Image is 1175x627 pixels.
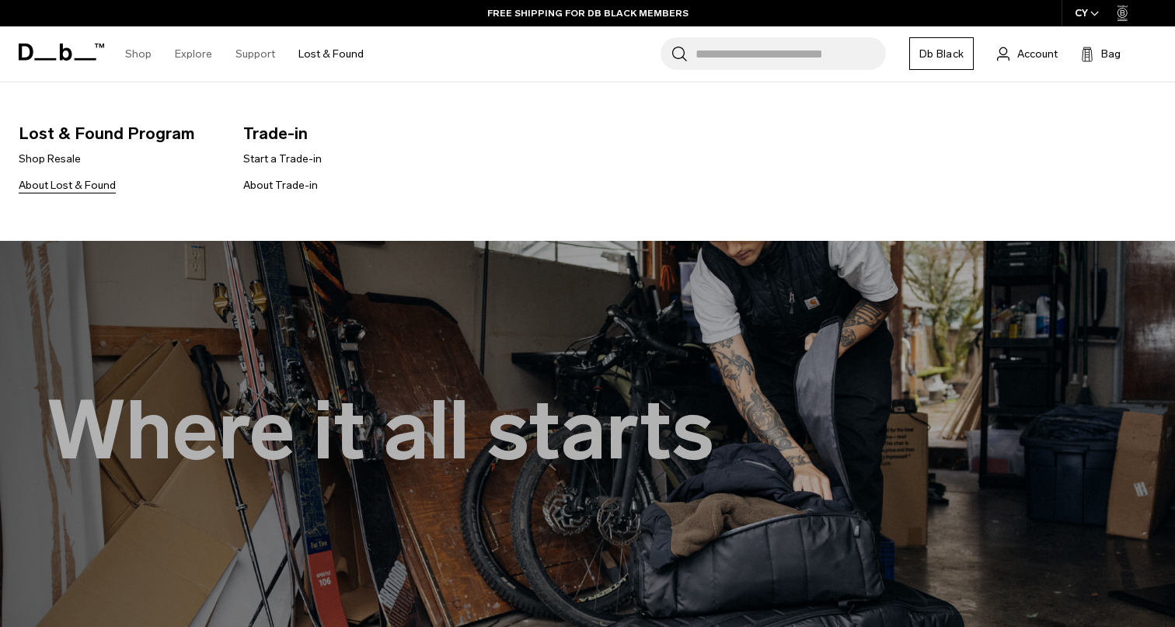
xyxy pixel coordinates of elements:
a: Support [235,26,275,82]
a: About Trade-in [243,177,318,193]
a: Account [997,44,1058,63]
span: Lost & Found Program [19,121,218,146]
span: Account [1017,46,1058,62]
span: Bag [1101,46,1121,62]
a: Db Black [909,37,974,70]
a: FREE SHIPPING FOR DB BLACK MEMBERS [487,6,689,20]
span: Trade-in [243,121,443,146]
a: Explore [175,26,212,82]
a: Shop [125,26,152,82]
a: Shop Resale [19,151,81,167]
nav: Main Navigation [113,26,375,82]
a: Start a Trade-in [243,151,322,167]
a: About Lost & Found [19,177,116,193]
a: Lost & Found [298,26,364,82]
button: Bag [1081,44,1121,63]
